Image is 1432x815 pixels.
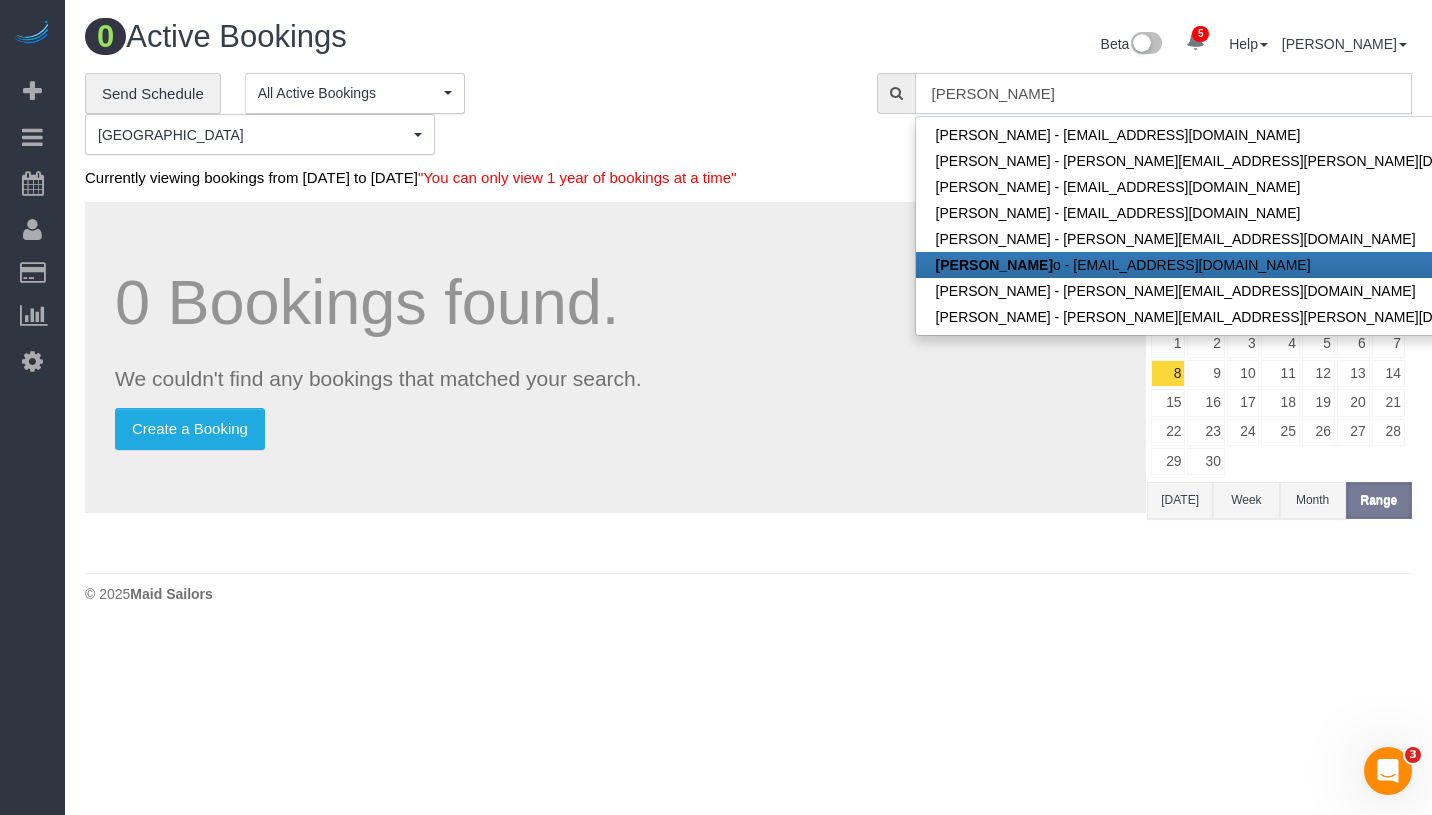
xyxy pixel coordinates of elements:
h1: Active Bookings [85,20,734,54]
h1: 0 Bookings found. [115,268,1116,337]
ol: Manhattan [85,114,435,155]
a: Beta [1101,36,1163,52]
a: 5 [1302,331,1335,358]
a: 27 [1337,419,1370,446]
a: [PERSON_NAME] [1282,36,1407,52]
a: 13 [1337,360,1370,387]
a: 8 [1151,360,1185,387]
span: 5 [1192,26,1209,42]
div: © 2025 [85,584,1412,604]
button: All Active Bookings [245,73,465,114]
a: Send Schedule [85,73,221,115]
a: 3 [1227,331,1260,358]
a: Create a Booking [115,408,265,450]
a: 17 [1227,389,1260,416]
a: 26 [1302,419,1335,446]
p: We couldn't find any bookings that matched your search. [115,364,1116,393]
span: Currently viewing bookings from [DATE] to [DATE] [85,169,737,186]
a: 21 [1372,389,1405,416]
strong: Maid Sailors [130,586,212,602]
a: 11 [1261,360,1299,387]
iframe: Intercom live chat [1364,747,1412,795]
a: 29 [1151,448,1185,475]
a: 7 [1372,331,1405,358]
span: 3 [1405,747,1421,763]
input: Enter the first 3 letters of the name to search [915,73,1412,114]
span: 0 [85,18,126,55]
button: [GEOGRAPHIC_DATA] [85,114,435,155]
a: 22 [1151,419,1185,446]
a: 5 [1176,20,1215,64]
a: 18 [1261,389,1299,416]
span: All Active Bookings [258,83,439,103]
a: 15 [1151,389,1185,416]
a: 19 [1302,389,1335,416]
a: 14 [1372,360,1405,387]
button: [DATE] [1147,482,1213,519]
img: Automaid Logo [12,20,52,48]
button: Range [1346,482,1412,519]
span: [GEOGRAPHIC_DATA] [98,125,409,145]
span: "You can only view 1 year of bookings at a time" [418,169,737,186]
button: Month [1280,482,1346,519]
a: 25 [1261,419,1299,446]
a: 12 [1302,360,1335,387]
a: 6 [1337,331,1370,358]
a: 9 [1187,360,1224,387]
a: 10 [1227,360,1260,387]
strong: [PERSON_NAME] [936,257,1053,273]
button: Week [1213,482,1279,519]
a: Help [1229,36,1268,52]
a: 2 [1187,331,1224,358]
a: 24 [1227,419,1260,446]
a: 4 [1261,331,1299,358]
a: 16 [1187,389,1224,416]
a: 28 [1372,419,1405,446]
img: New interface [1129,32,1162,58]
a: 30 [1187,448,1224,475]
a: 23 [1187,419,1224,446]
a: 20 [1337,389,1370,416]
a: 1 [1151,331,1185,358]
